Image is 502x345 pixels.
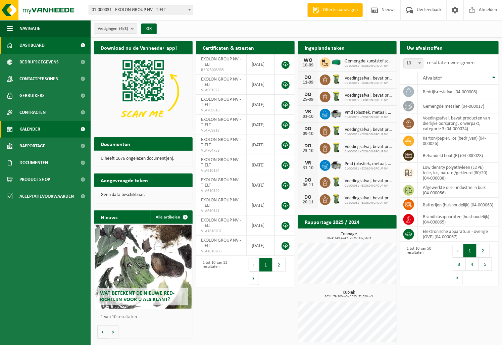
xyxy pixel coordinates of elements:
img: WB-0140-HPE-GN-50 [331,142,342,153]
span: 01-000031 - EXOLON GROUP NV [345,81,393,85]
img: WB-0140-HPE-GN-50 [331,193,342,205]
span: VLA704758 [201,148,241,153]
span: EXOLON GROUP NV - TIELT [201,117,241,128]
div: 1 tot 10 van 11 resultaten [199,257,242,286]
span: Afvalstof [423,76,442,81]
span: Bedrijfsgegevens [19,54,59,70]
span: Documenten [19,154,48,171]
button: 2 [476,244,490,257]
img: WB-0140-HPE-GN-50 [331,125,342,136]
span: 2024: 649,474 t - 2025: 337,569 t [301,237,397,240]
td: low density polyethyleen (LDPE) folie, los, naturel/gekleurd (80/20) (04-000038) [418,163,499,183]
td: elektronische apparatuur - overige (OVE) (04-000067) [418,227,499,242]
td: gemengde metalen (04-000017) [418,99,499,113]
td: karton/papier, los (bedrijven) (04-000026) [418,134,499,148]
count: (6/8) [119,27,128,31]
span: Voedingsafval, bevat producten van dierlijke oorsprong, onverpakt, categorie 3 [345,76,393,81]
button: Next [453,271,463,284]
button: Next [249,272,259,285]
button: Previous [249,258,259,272]
span: 01-000031 - EXOLON GROUP NV [345,115,393,119]
td: [DATE] [247,95,275,115]
div: 09-10 [301,132,315,136]
span: EXOLON GROUP NV - TIELT [201,238,241,248]
div: 23-10 [301,149,315,153]
button: 1 [259,258,272,272]
td: [DATE] [247,115,275,135]
span: VLA1810207 [201,229,241,234]
td: [DATE] [247,195,275,215]
div: 06-11 [301,183,315,188]
td: behandeld hout (B) (04-000028) [418,148,499,163]
span: EXOLON GROUP NV - TIELT [201,57,241,67]
span: Wat betekent de nieuwe RED-richtlijn voor u als klant? [100,291,174,302]
td: [DATE] [247,155,275,175]
span: Dashboard [19,37,45,54]
h2: Download nu de Vanheede+ app! [94,41,184,54]
div: DO [301,178,315,183]
span: Offerte aanvragen [321,7,359,13]
span: 2024: 79,200 m3 - 2025: 52,520 m3 [301,295,397,298]
span: VLA610141 [201,208,241,214]
td: afgewerkte olie - industrie in bulk (04-000056) [418,183,499,198]
span: EXOLON GROUP NV - TIELT [201,218,241,228]
span: Kalender [19,121,40,138]
td: bedrijfsrestafval (04-000008) [418,85,499,99]
div: 25-09 [301,97,315,102]
img: WB-0140-HPE-GN-50 [331,176,342,188]
span: Contracten [19,104,46,121]
td: brandblusapparaten (huishoudelijk) (04-000065) [418,212,499,227]
td: voedingsafval, bevat producten van dierlijke oorsprong, onverpakt, categorie 3 (04-000024) [418,113,499,134]
button: OK [141,23,157,34]
div: 11-09 [301,80,315,85]
span: EXOLON GROUP NV - TIELT [201,97,241,107]
div: DO [301,92,315,97]
span: Voedingsafval, bevat producten van dierlijke oorsprong, onverpakt, categorie 3 [345,93,393,98]
span: 01-000031 - EXOLON GROUP NV [345,201,393,205]
label: resultaten weergeven [427,60,474,65]
img: WB-5000-GAL-GY-01 [331,159,342,170]
div: DO [301,143,315,149]
td: [DATE] [247,75,275,95]
span: VLA709218 [201,128,241,133]
h3: Kubiek [301,290,397,298]
span: Gebruikers [19,87,45,104]
h2: Ingeplande taken [298,41,351,54]
span: 01-000031 - EXOLON GROUP NV [345,64,393,68]
span: VLA610154 [201,168,241,174]
div: 31-10 [301,166,315,170]
button: 5 [479,257,492,271]
span: VLA610149 [201,188,241,194]
td: batterijen (huishoudelijk) (04-000063) [418,198,499,212]
span: 10 [403,58,423,68]
a: Alle artikelen [150,210,192,224]
span: 01-000031 - EXOLON GROUP NV [345,98,393,102]
span: VLA901922 [201,88,241,93]
div: 03-10 [301,114,315,119]
td: [DATE] [247,236,275,256]
button: Vorige [97,325,108,339]
p: 1 van 10 resultaten [101,315,189,319]
span: 01-000031 - EXOLON GROUP NV [345,184,393,188]
div: 1 tot 10 van 50 resultaten [403,243,446,285]
span: EXOLON GROUP NV - TIELT [201,77,241,87]
div: DO [301,195,315,200]
span: Voedingsafval, bevat producten van dierlijke oorsprong, onverpakt, categorie 3 [345,179,393,184]
td: [DATE] [247,215,275,236]
p: U heeft 1676 ongelezen document(en). [101,156,186,161]
span: 01-000031 - EXOLON GROUP NV - TIELT [89,5,193,15]
button: Previous [453,244,463,257]
span: VLA709616 [201,108,241,113]
span: EXOLON GROUP NV - TIELT [201,137,241,148]
h2: Documenten [94,137,137,150]
td: [DATE] [247,175,275,195]
span: Pmd (plastiek, metaal, drankkartons) (bedrijven) [345,161,393,167]
span: Rapportage [19,138,45,154]
span: Voedingsafval, bevat producten van dierlijke oorsprong, onverpakt, categorie 3 [345,144,393,150]
span: 01-000031 - EXOLON GROUP NV [345,167,393,171]
a: Offerte aanvragen [307,3,363,17]
h2: Uw afvalstoffen [400,41,449,54]
div: 20-11 [301,200,315,205]
img: HK-XT-40-GN-00 [331,59,342,65]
